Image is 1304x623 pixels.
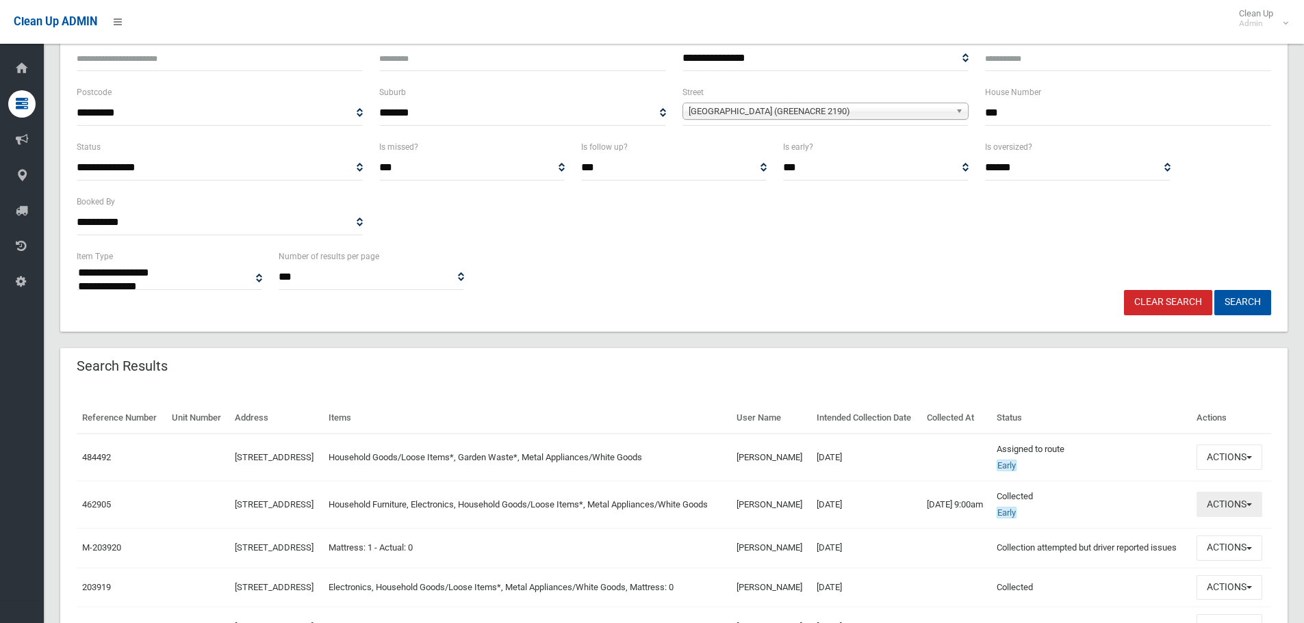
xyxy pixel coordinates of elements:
[1124,290,1212,315] a: Clear Search
[1239,18,1273,29] small: Admin
[1191,403,1271,434] th: Actions
[323,568,731,607] td: Electronics, Household Goods/Loose Items*, Metal Appliances/White Goods, Mattress: 0
[731,568,811,607] td: [PERSON_NAME]
[921,481,991,528] td: [DATE] 9:00am
[811,528,921,568] td: [DATE]
[997,460,1017,471] span: Early
[1232,8,1287,29] span: Clean Up
[1197,445,1262,470] button: Actions
[235,582,314,592] a: [STREET_ADDRESS]
[731,403,811,434] th: User Name
[682,85,704,100] label: Street
[1197,535,1262,561] button: Actions
[811,481,921,528] td: [DATE]
[82,582,111,592] a: 203919
[235,542,314,553] a: [STREET_ADDRESS]
[731,434,811,481] td: [PERSON_NAME]
[323,481,731,528] td: Household Furniture, Electronics, Household Goods/Loose Items*, Metal Appliances/White Goods
[323,434,731,481] td: Household Goods/Loose Items*, Garden Waste*, Metal Appliances/White Goods
[689,103,950,120] span: [GEOGRAPHIC_DATA] (GREENACRE 2190)
[323,528,731,568] td: Mattress: 1 - Actual: 0
[166,403,229,434] th: Unit Number
[811,434,921,481] td: [DATE]
[77,85,112,100] label: Postcode
[991,403,1191,434] th: Status
[77,194,115,209] label: Booked By
[77,249,113,264] label: Item Type
[731,481,811,528] td: [PERSON_NAME]
[279,249,379,264] label: Number of results per page
[77,140,101,155] label: Status
[991,434,1191,481] td: Assigned to route
[921,403,991,434] th: Collected At
[581,140,628,155] label: Is follow up?
[985,140,1032,155] label: Is oversized?
[811,403,921,434] th: Intended Collection Date
[379,85,406,100] label: Suburb
[1197,575,1262,600] button: Actions
[82,452,111,462] a: 484492
[1214,290,1271,315] button: Search
[323,403,731,434] th: Items
[82,499,111,509] a: 462905
[82,542,121,553] a: M-203920
[379,140,418,155] label: Is missed?
[235,452,314,462] a: [STREET_ADDRESS]
[235,499,314,509] a: [STREET_ADDRESS]
[14,15,97,28] span: Clean Up ADMIN
[229,403,323,434] th: Address
[991,528,1191,568] td: Collection attempted but driver reported issues
[811,568,921,607] td: [DATE]
[60,353,184,380] header: Search Results
[991,481,1191,528] td: Collected
[1197,492,1262,517] button: Actions
[991,568,1191,607] td: Collected
[985,85,1041,100] label: House Number
[997,507,1017,518] span: Early
[731,528,811,568] td: [PERSON_NAME]
[77,403,166,434] th: Reference Number
[783,140,813,155] label: Is early?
